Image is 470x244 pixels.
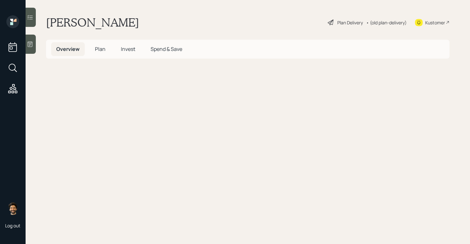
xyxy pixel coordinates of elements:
img: eric-schwartz-headshot.png [6,202,19,215]
span: Overview [56,45,80,53]
span: Plan [95,45,106,53]
div: • (old plan-delivery) [366,19,407,26]
h1: [PERSON_NAME] [46,15,139,29]
div: Plan Delivery [337,19,363,26]
div: Log out [5,223,20,229]
div: Kustomer [425,19,445,26]
span: Invest [121,45,135,53]
span: Spend & Save [151,45,182,53]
